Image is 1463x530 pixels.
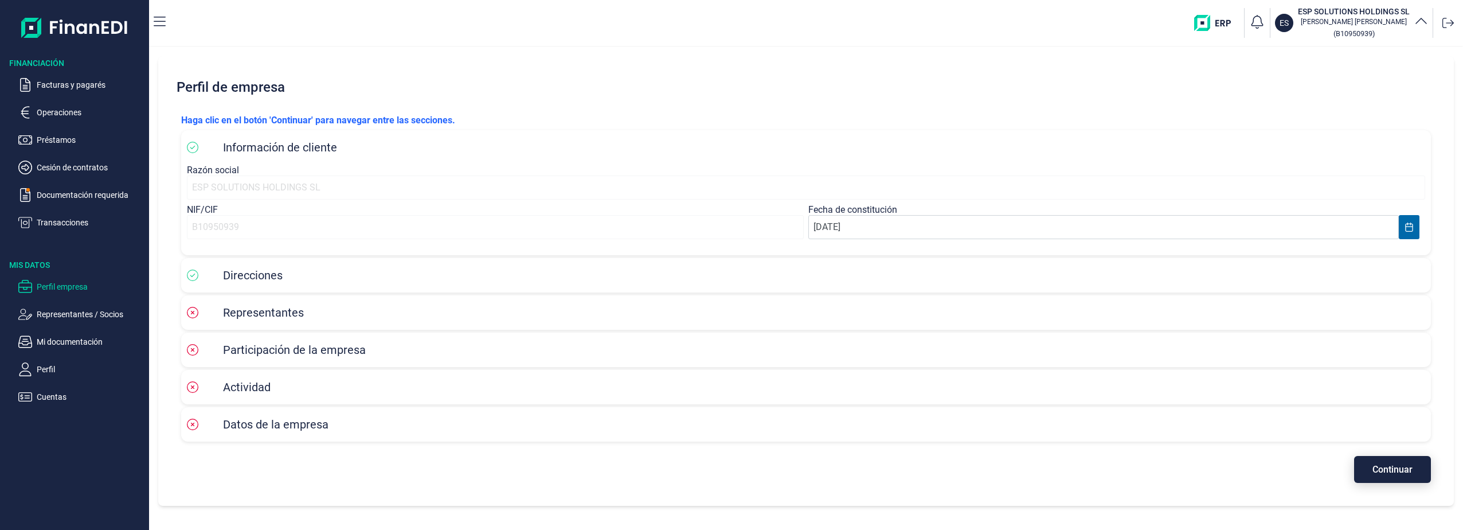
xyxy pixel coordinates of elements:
[18,363,144,376] button: Perfil
[1275,6,1428,40] button: ESESP SOLUTIONS HOLDINGS SL[PERSON_NAME] [PERSON_NAME](B10950939)
[1298,6,1410,17] h3: ESP SOLUTIONS HOLDINGS SL
[21,9,128,46] img: Logo de aplicación
[808,204,897,215] label: Fecha de constitución
[223,141,337,154] span: Información de cliente
[18,161,144,174] button: Cesión de contratos
[223,418,328,431] span: Datos de la empresa
[37,280,144,294] p: Perfil empresa
[18,307,144,321] button: Representantes / Socios
[37,133,144,147] p: Préstamos
[37,216,144,229] p: Transacciones
[1333,29,1375,38] small: Copiar cif
[37,335,144,349] p: Mi documentación
[1298,17,1410,26] p: [PERSON_NAME] [PERSON_NAME]
[187,204,218,215] label: NIF/CIF
[37,307,144,321] p: Representantes / Socios
[223,380,271,394] span: Actividad
[1280,17,1289,29] p: ES
[1399,215,1419,239] button: Choose Date
[1194,15,1239,31] img: erp
[37,161,144,174] p: Cesión de contratos
[37,363,144,376] p: Perfil
[18,335,144,349] button: Mi documentación
[18,390,144,404] button: Cuentas
[18,216,144,229] button: Transacciones
[187,165,239,176] label: Razón social
[223,343,366,357] span: Participación de la empresa
[181,114,1431,127] p: Haga clic en el botón 'Continuar' para navegar entre las secciones.
[172,70,1440,104] h2: Perfil de empresa
[223,268,283,282] span: Direcciones
[1354,456,1431,483] button: Continuar
[18,78,144,92] button: Facturas y pagarés
[1372,465,1413,474] span: Continuar
[37,390,144,404] p: Cuentas
[18,280,144,294] button: Perfil empresa
[18,106,144,119] button: Operaciones
[37,78,144,92] p: Facturas y pagarés
[18,133,144,147] button: Préstamos
[18,188,144,202] button: Documentación requerida
[37,106,144,119] p: Operaciones
[223,306,304,319] span: Representantes
[37,188,144,202] p: Documentación requerida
